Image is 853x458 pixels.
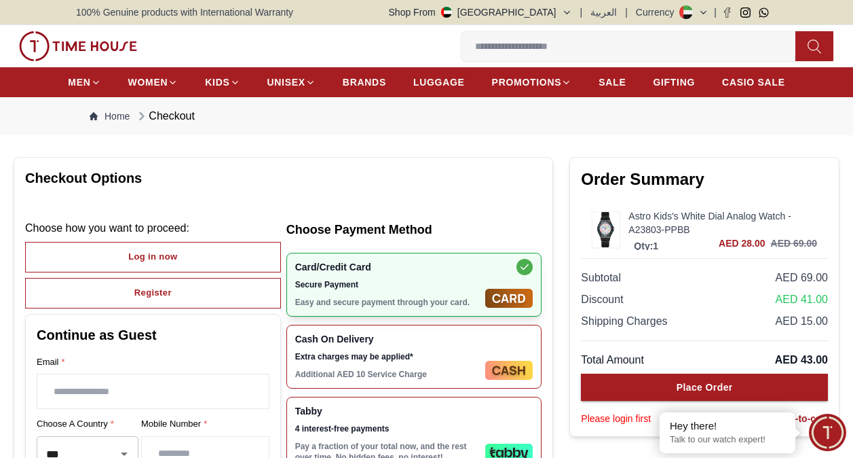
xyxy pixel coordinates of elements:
div: Log in now [128,249,177,265]
p: Qty: 1 [631,239,661,253]
button: Place Order [581,374,828,401]
span: | [714,5,717,19]
span: AED 41.00 [776,292,828,308]
a: SALE [599,70,626,94]
span: Total Amount [581,352,644,368]
span: LUGGAGE [413,75,465,89]
span: BRANDS [343,75,386,89]
a: Astro Kids's White Dial Analog Watch - A23803-PPBB [628,209,817,236]
button: Log in now [25,242,281,272]
span: Shipping Charges [581,313,667,330]
h2: Choose Payment Method [286,220,542,239]
img: United Arab Emirates [441,7,452,18]
span: Choose a country [37,417,117,431]
span: SALE [599,75,626,89]
p: Choose how you want to proceed : [25,220,281,236]
img: Card/Credit Card [485,289,533,308]
div: Register [134,285,172,301]
a: Home [90,109,130,123]
button: العربية [590,5,617,19]
div: Place Order [677,381,733,394]
a: MEN [68,70,100,94]
div: Currency [636,5,680,19]
span: Tabby [295,406,480,417]
span: MEN [68,75,90,89]
span: | [625,5,628,19]
span: WOMEN [128,75,168,89]
span: Subtotal [581,270,621,286]
span: Card/Credit Card [295,262,480,272]
span: PROMOTIONS [492,75,562,89]
span: AED 43.00 [775,352,828,368]
button: Register [25,278,281,309]
img: Cash On Delivery [485,361,533,380]
p: Easy and secure payment through your card. [295,297,480,308]
div: Checkout [135,108,195,124]
p: Additional AED 10 Service Charge [295,369,480,380]
span: 100% Genuine products with International Warranty [76,5,293,19]
h2: Order Summary [581,169,828,190]
a: Instagram [740,7,751,18]
a: CASIO SALE [722,70,785,94]
h2: Continue as Guest [37,325,269,345]
span: 4 interest-free payments [295,423,480,434]
a: LUGGAGE [413,70,465,94]
img: ... [592,212,620,247]
a: back-to-cart [757,412,828,425]
span: AED 28.00 [719,236,765,250]
label: Mobile Number [141,417,269,431]
span: Cash On Delivery [295,334,480,345]
p: Talk to our watch expert! [670,434,785,446]
a: PROMOTIONS [492,70,572,94]
a: BRANDS [343,70,386,94]
span: CASIO SALE [722,75,785,89]
div: Hey there! [670,419,785,433]
span: GIFTING [653,75,695,89]
a: GIFTING [653,70,695,94]
h1: Checkout Options [25,169,542,188]
a: Whatsapp [759,7,769,18]
div: Please login first [581,412,651,425]
span: KIDS [205,75,229,89]
img: ... [19,31,137,61]
span: AED 69.00 [776,270,828,286]
a: KIDS [205,70,240,94]
button: Shop From[GEOGRAPHIC_DATA] [389,5,572,19]
a: WOMEN [128,70,178,94]
span: UNISEX [267,75,305,89]
div: Chat Widget [809,414,846,451]
a: Facebook [722,7,732,18]
span: Extra charges may be applied* [295,351,480,362]
label: Email [37,355,269,369]
h3: AED 69.00 [771,236,817,250]
span: AED 15.00 [776,313,828,330]
nav: Breadcrumb [76,97,777,135]
span: Discount [581,292,623,308]
a: UNISEX [267,70,316,94]
span: | [580,5,583,19]
span: Secure Payment [295,279,480,290]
